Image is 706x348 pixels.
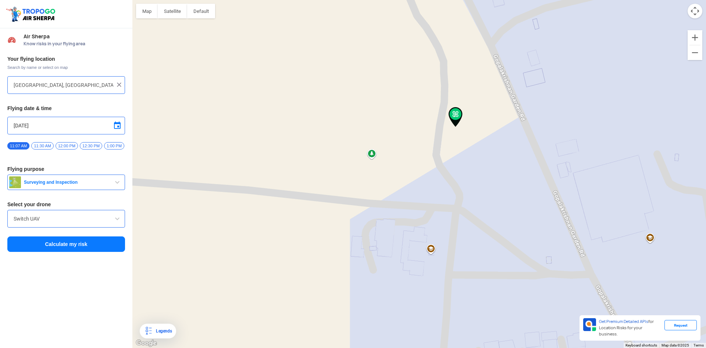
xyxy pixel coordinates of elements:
[153,327,172,335] div: Legends
[104,142,124,150] span: 1:00 PM
[31,142,53,150] span: 11:30 AM
[599,319,648,324] span: Get Premium Detailed APIs
[115,81,123,88] img: ic_close.png
[158,4,187,18] button: Show satellite imagery
[56,142,78,150] span: 12:00 PM
[7,166,125,172] h3: Flying purpose
[688,45,702,60] button: Zoom out
[14,81,113,89] input: Search your flying location
[6,6,58,22] img: ic_tgdronemaps.svg
[7,142,29,150] span: 11:07 AM
[134,338,158,348] img: Google
[7,56,125,61] h3: Your flying location
[21,179,113,185] span: Surveying and Inspection
[664,320,697,330] div: Request
[7,175,125,190] button: Surveying and Inspection
[136,4,158,18] button: Show street map
[144,327,153,335] img: Legends
[693,343,704,347] a: Terms
[24,41,125,47] span: Know risks in your flying area
[688,4,702,18] button: Map camera controls
[7,236,125,252] button: Calculate my risk
[583,318,596,331] img: Premium APIs
[596,318,664,338] div: for Location Risks for your business.
[134,338,158,348] a: Open this area in Google Maps (opens a new window)
[14,214,119,223] input: Search by name or Brand
[24,34,125,39] span: Air Sherpa
[7,202,125,207] h3: Select your drone
[14,121,119,130] input: Select Date
[7,35,16,44] img: Risk Scores
[688,30,702,45] button: Zoom in
[80,142,102,150] span: 12:30 PM
[7,64,125,70] span: Search by name or select on map
[9,176,21,188] img: survey.png
[625,343,657,348] button: Keyboard shortcuts
[662,343,689,347] span: Map data ©2025
[7,106,125,111] h3: Flying date & time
